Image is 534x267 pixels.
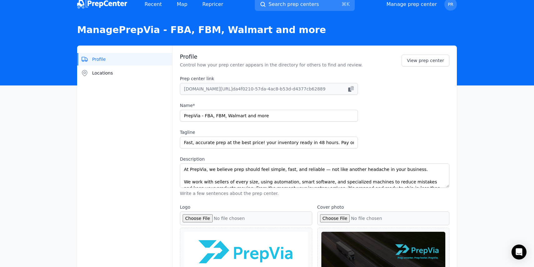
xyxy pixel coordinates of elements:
label: Cover photo [317,204,450,210]
label: Prep center link [180,75,358,82]
a: View prep center [402,55,449,66]
span: Search prep centers [269,1,319,8]
kbd: K [347,1,350,7]
h2: Profile [180,53,363,61]
input: We're the best in prep. [180,137,358,148]
kbd: ⌘ [342,1,347,7]
label: Description [180,156,449,162]
textarea: At PrepVia, we believe prep should feel simple, fast, and reliable — not like another headache in... [180,163,449,188]
h1: Manage PrepVia - FBA, FBM, Walmart and more [77,24,457,36]
button: [DOMAIN_NAME][URL]da4f0210-57da-4ac8-b53d-d4377cb62889 [180,83,358,95]
span: Profile [92,56,106,62]
div: Open Intercom Messenger [512,245,527,260]
p: Write a few sentences about the prep center. [180,190,449,197]
label: Logo [180,204,312,210]
span: [DOMAIN_NAME][URL] da4f0210-57da-4ac8-b53d-d4377cb62889 [184,86,325,92]
input: ACME Prep [180,110,358,122]
span: Locations [92,70,113,76]
span: PR [448,2,453,7]
a: Manage prep center [386,1,437,8]
label: Name* [180,102,358,109]
p: Control how your prep center appears in the directory for others to find and review. [180,62,363,68]
label: Tagline [180,129,358,135]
